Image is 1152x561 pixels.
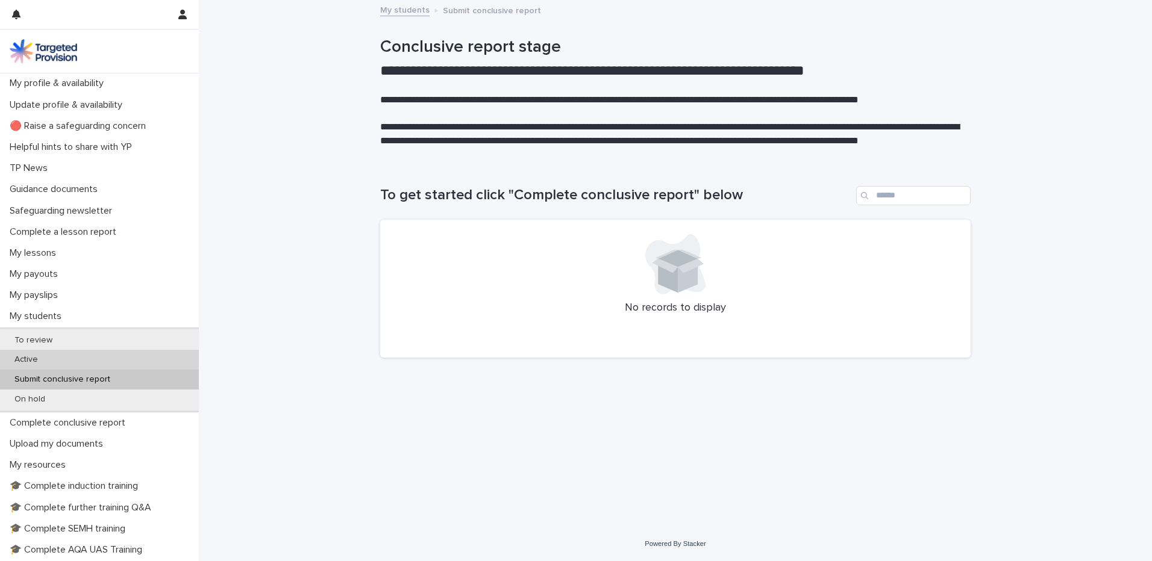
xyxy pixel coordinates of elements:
p: My resources [5,459,75,471]
p: 🎓 Complete AQA UAS Training [5,544,152,556]
p: TP News [5,163,57,174]
p: My payslips [5,290,67,301]
p: Guidance documents [5,184,107,195]
p: No records to display [395,302,956,315]
p: Submit conclusive report [443,3,541,16]
img: M5nRWzHhSzIhMunXDL62 [10,39,77,63]
h1: To get started click "Complete conclusive report" below [380,187,851,204]
p: My payouts [5,268,67,280]
p: 🎓 Complete induction training [5,480,148,492]
p: 🔴 Raise a safeguarding concern [5,120,155,132]
p: 🎓 Complete SEMH training [5,523,135,535]
p: Safeguarding newsletter [5,205,122,217]
input: Search [856,186,971,205]
p: My lessons [5,247,66,259]
p: Helpful hints to share with YP [5,141,142,153]
h1: Conclusive report stage [380,37,971,58]
p: 🎓 Complete further training Q&A [5,502,161,513]
p: Update profile & availability [5,99,132,111]
p: To review [5,335,62,346]
a: My students [380,2,430,16]
p: Complete conclusive report [5,417,135,429]
p: My students [5,311,71,322]
p: My profile & availability [5,78,113,89]
p: Submit conclusive report [5,374,120,385]
p: On hold [5,394,55,404]
p: Complete a lesson report [5,226,126,238]
p: Active [5,355,48,365]
p: Upload my documents [5,438,113,450]
a: Powered By Stacker [645,540,706,547]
